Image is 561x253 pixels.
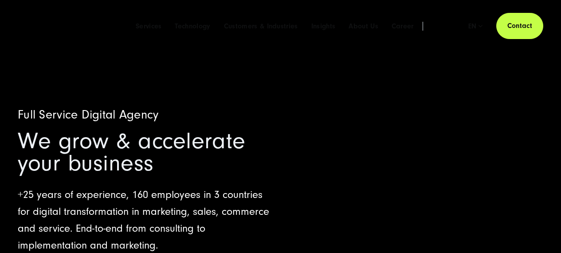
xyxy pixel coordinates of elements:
[175,22,210,31] a: Technology
[349,22,378,31] a: About Us
[224,22,298,31] a: Customers & Industries
[136,22,162,31] a: Services
[468,22,483,31] div: en
[18,18,84,34] img: SUNZINET Full Service Digital Agentur
[392,22,414,31] a: Career
[18,108,159,122] span: Full Service Digital Agency
[496,13,543,39] a: Contact
[311,22,336,31] a: Insights
[18,128,246,176] span: We grow & accelerate your business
